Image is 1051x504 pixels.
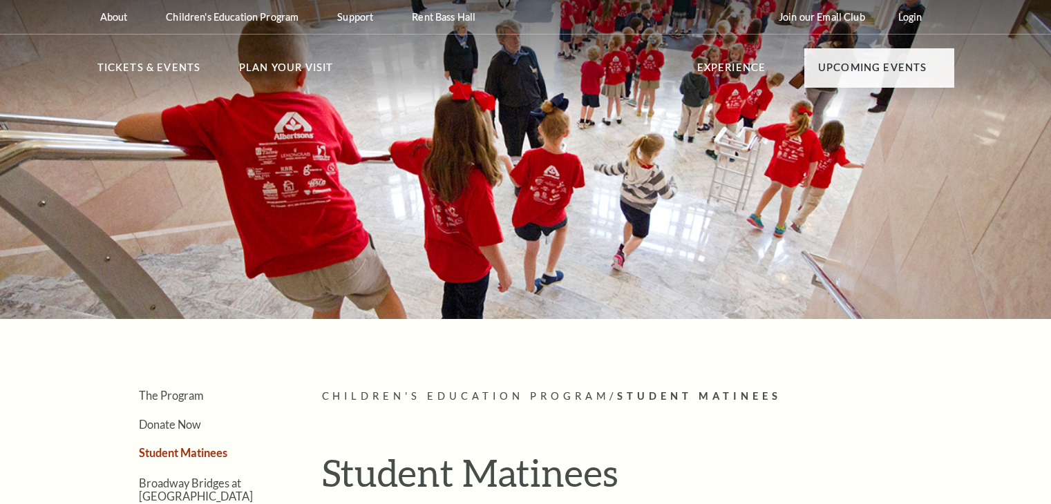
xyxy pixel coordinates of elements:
a: Donate Now [139,418,201,431]
p: Support [337,11,373,23]
a: Broadway Bridges at [GEOGRAPHIC_DATA] [139,476,253,503]
p: Children's Education Program [166,11,299,23]
a: The Program [139,389,203,402]
p: About [100,11,128,23]
p: Upcoming Events [818,59,927,84]
p: / [322,388,954,405]
p: Experience [697,59,766,84]
span: Children's Education Program [322,390,610,402]
a: Student Matinees [139,446,227,459]
span: Student Matinees [617,390,782,402]
p: Rent Bass Hall [412,11,475,23]
p: Tickets & Events [97,59,201,84]
p: Plan Your Visit [239,59,334,84]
